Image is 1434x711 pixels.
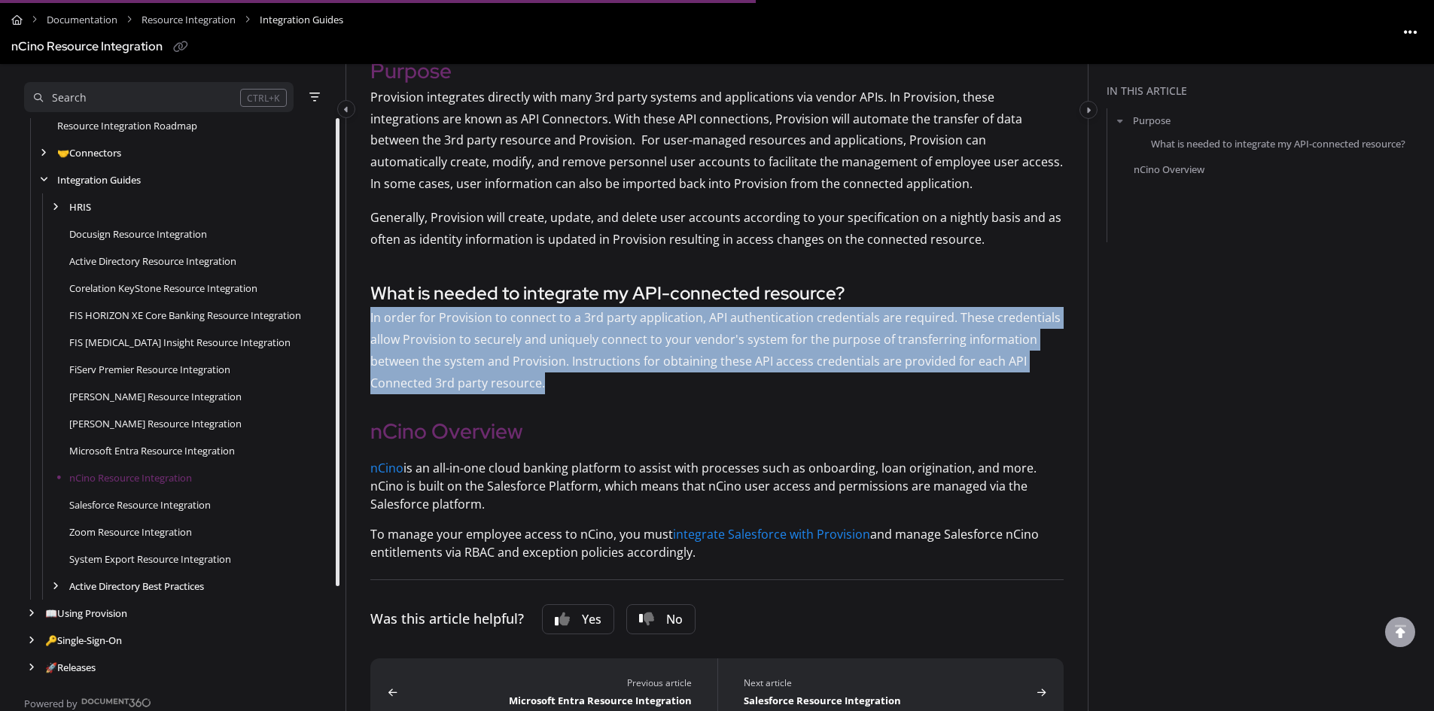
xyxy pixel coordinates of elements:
a: Corelation KeyStone Resource Integration [69,281,257,296]
p: is an all-in-one cloud banking platform to assist with processes such as onboarding, loan origina... [370,459,1064,513]
a: Docusign Resource Integration [69,226,207,242]
a: Microsoft Entra Resource Integration [69,443,235,458]
button: Filter [306,88,324,106]
a: Powered by Document360 - opens in a new tab [24,693,151,711]
h2: Purpose [370,55,1064,87]
div: arrow [24,606,39,621]
a: Resource Integration Roadmap [57,118,197,133]
a: nCino Overview [1134,162,1204,177]
a: FiServ Premier Resource Integration [69,362,230,377]
a: Home [11,9,23,31]
a: HRIS [69,199,91,214]
a: nCino Resource Integration [69,470,192,485]
p: Provision integrates directly with many 3rd party systems and applications via vendor APIs. In Pr... [370,87,1064,195]
p: To manage your employee access to nCino, you must and manage Salesforce nCino entitlements via RB... [370,525,1064,561]
p: Generally, Provision will create, update, and delete user accounts according to your specificatio... [370,207,1064,251]
div: Was this article helpful? [370,609,524,630]
button: No [626,604,696,634]
div: arrow [36,173,51,187]
span: Powered by [24,696,78,711]
div: Salesforce Resource Integration [744,690,1032,708]
span: 🚀 [45,661,57,674]
span: 🔑 [45,634,57,647]
a: Releases [45,660,96,675]
button: Article more options [1399,20,1423,44]
div: Previous article [403,676,692,691]
button: Category toggle [337,100,355,118]
div: CTRL+K [240,89,287,107]
a: System Export Resource Integration [69,551,231,567]
div: arrow [48,579,63,594]
a: nCino [370,460,403,476]
button: Yes [542,604,614,634]
div: Microsoft Entra Resource Integration [403,690,692,708]
a: Active Directory Best Practices [69,579,204,594]
a: FIS IBS Insight Resource Integration [69,335,291,350]
h3: What is needed to integrate my API-connected resource? [370,280,1064,307]
div: In this article [1107,83,1428,99]
button: arrow [1113,112,1127,129]
button: Search [24,82,294,112]
a: Jack Henry Symitar Resource Integration [69,416,242,431]
h2: nCino Overview [370,415,1064,447]
a: Active Directory Resource Integration [69,254,236,269]
span: 🤝 [57,146,69,160]
div: arrow [24,634,39,648]
div: scroll to top [1385,617,1415,647]
span: 📖 [45,606,57,620]
a: integrate Salesforce with Provision [673,526,870,542]
a: FIS HORIZON XE Core Banking Resource Integration [69,308,301,323]
a: Resource Integration [142,9,236,31]
div: nCino Resource Integration [11,36,163,58]
a: Connectors [57,145,121,160]
button: Copy link of [169,35,193,59]
img: Document360 [81,698,151,707]
a: Purpose [1133,113,1171,128]
div: arrow [36,146,51,160]
a: Using Provision [45,606,127,621]
a: Integration Guides [57,172,141,187]
a: Single-Sign-On [45,633,122,648]
div: Next article [744,676,1032,691]
a: What is needed to integrate my API-connected resource? [1151,136,1405,151]
a: Zoom Resource Integration [69,524,192,539]
span: Integration Guides [260,9,343,31]
div: Search [52,90,87,106]
a: Documentation [47,9,117,31]
p: In order for Provision to connect to a 3rd party application, API authentication credentials are ... [370,307,1064,393]
button: Category toggle [1079,101,1098,119]
div: arrow [48,200,63,214]
div: arrow [24,661,39,675]
a: Salesforce Resource Integration [69,497,211,512]
a: Jack Henry SilverLake Resource Integration [69,389,242,404]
